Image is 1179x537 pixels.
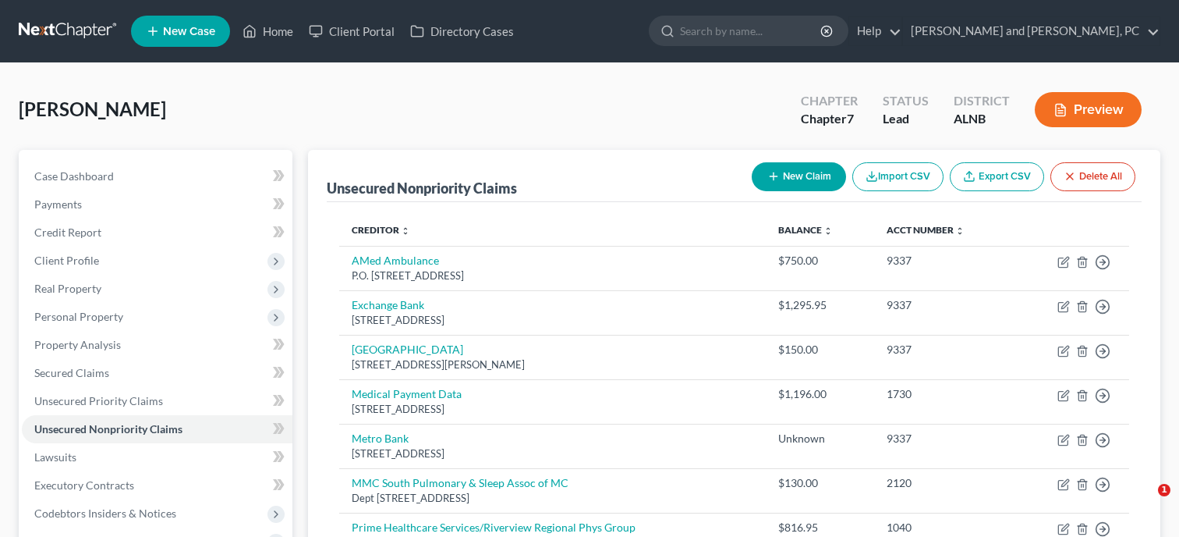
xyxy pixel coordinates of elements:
[847,111,854,126] span: 7
[887,342,1002,357] div: 9337
[849,17,901,45] a: Help
[22,162,292,190] a: Case Dashboard
[954,92,1010,110] div: District
[19,98,166,120] span: [PERSON_NAME]
[903,17,1160,45] a: [PERSON_NAME] and [PERSON_NAME], PC
[887,224,965,236] a: Acct Number unfold_more
[778,475,862,491] div: $130.00
[352,298,424,311] a: Exchange Bank
[34,394,163,407] span: Unsecured Priority Claims
[883,110,929,128] div: Lead
[954,110,1010,128] div: ALNB
[887,253,1002,268] div: 9337
[352,446,753,461] div: [STREET_ADDRESS]
[801,110,858,128] div: Chapter
[823,226,833,236] i: unfold_more
[887,386,1002,402] div: 1730
[778,520,862,535] div: $816.95
[950,162,1044,191] a: Export CSV
[352,491,753,506] div: Dept [STREET_ADDRESS]
[34,450,76,464] span: Lawsuits
[34,338,121,351] span: Property Analysis
[1126,484,1163,521] iframe: Intercom live chat
[22,443,292,471] a: Lawsuits
[887,297,1002,313] div: 9337
[955,226,965,236] i: unfold_more
[34,310,123,323] span: Personal Property
[352,224,410,236] a: Creditor unfold_more
[1158,484,1170,496] span: 1
[22,471,292,500] a: Executory Contracts
[887,431,1002,446] div: 9337
[34,366,109,379] span: Secured Claims
[778,342,862,357] div: $150.00
[352,254,439,267] a: AMed Ambulance
[34,254,99,267] span: Client Profile
[22,387,292,415] a: Unsecured Priority Claims
[887,520,1002,535] div: 1040
[352,387,462,400] a: Medical Payment Data
[163,26,215,37] span: New Case
[34,422,182,436] span: Unsecured Nonpriority Claims
[235,17,301,45] a: Home
[352,268,753,283] div: P.O. [STREET_ADDRESS]
[34,507,176,520] span: Codebtors Insiders & Notices
[1050,162,1135,191] button: Delete All
[352,432,409,445] a: Metro Bank
[778,386,862,402] div: $1,196.00
[22,219,292,247] a: Credit Report
[352,343,463,356] a: [GEOGRAPHIC_DATA]
[887,475,1002,491] div: 2120
[34,169,114,183] span: Case Dashboard
[852,162,944,191] button: Import CSV
[327,179,517,197] div: Unsecured Nonpriority Claims
[34,197,82,211] span: Payments
[22,190,292,219] a: Payments
[778,224,833,236] a: Balance unfold_more
[22,415,292,443] a: Unsecured Nonpriority Claims
[352,357,753,372] div: [STREET_ADDRESS][PERSON_NAME]
[778,297,862,313] div: $1,295.95
[883,92,929,110] div: Status
[301,17,402,45] a: Client Portal
[22,359,292,387] a: Secured Claims
[752,162,846,191] button: New Claim
[34,226,101,239] span: Credit Report
[352,521,636,534] a: Prime Healthcare Services/Riverview Regional Phys Group
[401,226,410,236] i: unfold_more
[352,402,753,417] div: [STREET_ADDRESS]
[352,476,568,489] a: MMC South Pulmonary & Sleep Assoc of MC
[402,17,522,45] a: Directory Cases
[34,282,101,295] span: Real Property
[352,313,753,328] div: [STREET_ADDRESS]
[801,92,858,110] div: Chapter
[680,16,823,45] input: Search by name...
[778,253,862,268] div: $750.00
[1035,92,1142,127] button: Preview
[34,478,134,492] span: Executory Contracts
[22,331,292,359] a: Property Analysis
[778,431,862,446] div: Unknown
